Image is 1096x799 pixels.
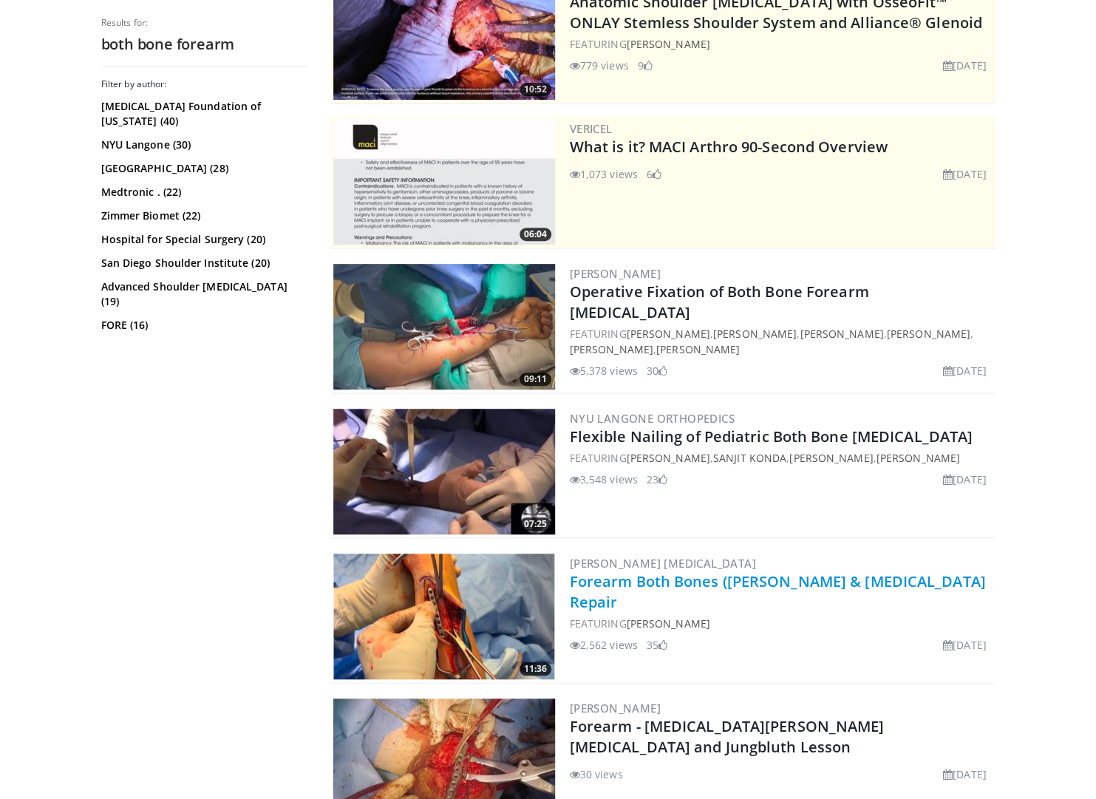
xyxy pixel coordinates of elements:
[713,327,797,341] a: [PERSON_NAME]
[647,166,661,182] li: 6
[570,571,986,612] a: Forearm Both Bones ([PERSON_NAME] & [MEDICAL_DATA] Repair
[570,166,638,182] li: 1,073 views
[333,119,555,245] a: 06:04
[570,701,661,715] a: [PERSON_NAME]
[800,327,883,341] a: [PERSON_NAME]
[877,451,960,465] a: [PERSON_NAME]
[570,766,623,782] li: 30 views
[943,363,987,378] li: [DATE]
[101,279,304,309] a: Advanced Shoulder [MEDICAL_DATA] (19)
[520,373,551,386] span: 09:11
[101,208,304,223] a: Zimmer Biomet (22)
[887,327,970,341] a: [PERSON_NAME]
[333,554,555,679] a: 11:36
[333,554,555,679] img: 0d01442f-4c3f-4664-ada4-d572f633cabc.png.300x170_q85_crop-smart_upscale.png
[570,326,993,357] div: FEATURING , , , , ,
[626,327,709,341] a: [PERSON_NAME]
[626,451,709,465] a: [PERSON_NAME]
[570,616,993,631] div: FEATURING
[570,637,638,653] li: 2,562 views
[570,282,869,322] a: Operative Fixation of Both Bone Forearm [MEDICAL_DATA]
[520,228,551,241] span: 06:04
[943,472,987,487] li: [DATE]
[570,716,885,757] a: Forearm - [MEDICAL_DATA][PERSON_NAME][MEDICAL_DATA] and Jungbluth Lesson
[570,266,661,281] a: [PERSON_NAME]
[626,37,709,51] a: [PERSON_NAME]
[333,264,555,390] a: 09:11
[943,637,987,653] li: [DATE]
[101,161,304,176] a: [GEOGRAPHIC_DATA] (28)
[520,517,551,531] span: 07:25
[943,58,987,73] li: [DATE]
[101,35,308,54] h2: both bone forearm
[101,137,304,152] a: NYU Langone (30)
[943,766,987,782] li: [DATE]
[570,36,993,52] div: FEATURING
[101,318,304,333] a: FORE (16)
[333,409,555,534] a: 07:25
[101,185,304,200] a: Medtronic . (22)
[333,264,555,390] img: 7d404c1d-e45c-4eef-a528-7844dcf56ac7.300x170_q85_crop-smart_upscale.jpg
[570,556,756,571] a: [PERSON_NAME] [MEDICAL_DATA]
[647,472,667,487] li: 23
[713,451,786,465] a: Sanjit Konda
[570,426,973,446] a: Flexible Nailing of Pediatric Both Bone [MEDICAL_DATA]
[570,58,629,73] li: 779 views
[789,451,873,465] a: [PERSON_NAME]
[101,232,304,247] a: Hospital for Special Surgery (20)
[626,616,709,630] a: [PERSON_NAME]
[570,472,638,487] li: 3,548 views
[647,637,667,653] li: 35
[101,17,308,29] p: Results for:
[570,137,888,157] a: What is it? MACI Arthro 90-Second Overview
[656,342,740,356] a: [PERSON_NAME]
[570,121,613,136] a: Vericel
[101,256,304,271] a: San Diego Shoulder Institute (20)
[101,99,304,129] a: [MEDICAL_DATA] Foundation of [US_STATE] (40)
[333,409,555,534] img: 5904ea8b-7bd2-4e2c-8e00-9b345106a7ee.300x170_q85_crop-smart_upscale.jpg
[570,363,638,378] li: 5,378 views
[101,78,308,90] h3: Filter by author:
[570,411,735,426] a: NYU Langone Orthopedics
[520,83,551,96] span: 10:52
[570,342,653,356] a: [PERSON_NAME]
[647,363,667,378] li: 30
[638,58,653,73] li: 9
[520,662,551,676] span: 11:36
[333,119,555,245] img: aa6cc8ed-3dbf-4b6a-8d82-4a06f68b6688.300x170_q85_crop-smart_upscale.jpg
[943,166,987,182] li: [DATE]
[570,450,993,466] div: FEATURING , , ,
